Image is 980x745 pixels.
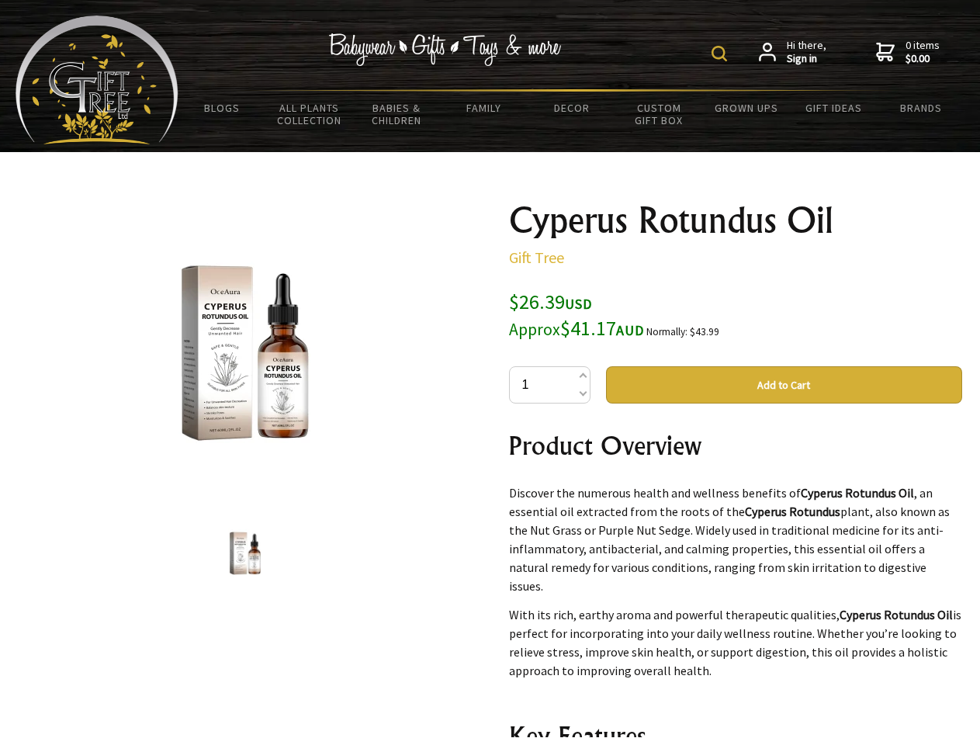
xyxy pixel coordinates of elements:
[878,92,965,124] a: Brands
[509,483,962,595] p: Discover the numerous health and wellness benefits of , an essential oil extracted from the roots...
[124,232,366,474] img: Cyperus Rotundus Oil
[178,92,266,124] a: BLOGS
[615,92,703,137] a: Custom Gift Box
[528,92,615,124] a: Decor
[509,289,644,341] span: $26.39 $41.17
[441,92,528,124] a: Family
[616,321,644,339] span: AUD
[509,605,962,680] p: With its rich, earthy aroma and powerful therapeutic qualities, is perfect for incorporating into...
[759,39,826,66] a: Hi there,Sign in
[646,325,719,338] small: Normally: $43.99
[266,92,354,137] a: All Plants Collection
[906,52,940,66] strong: $0.00
[565,295,592,313] span: USD
[329,33,562,66] img: Babywear - Gifts - Toys & more
[16,16,178,144] img: Babyware - Gifts - Toys and more...
[702,92,790,124] a: Grown Ups
[712,46,727,61] img: product search
[606,366,962,404] button: Add to Cart
[509,202,962,239] h1: Cyperus Rotundus Oil
[216,524,275,583] img: Cyperus Rotundus Oil
[787,39,826,66] span: Hi there,
[509,319,560,340] small: Approx
[801,485,914,501] strong: Cyperus Rotundus Oil
[745,504,840,519] strong: Cyperus Rotundus
[906,38,940,66] span: 0 items
[840,607,953,622] strong: Cyperus Rotundus Oil
[509,248,564,267] a: Gift Tree
[787,52,826,66] strong: Sign in
[353,92,441,137] a: Babies & Children
[509,427,962,464] h2: Product Overview
[790,92,878,124] a: Gift Ideas
[876,39,940,66] a: 0 items$0.00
